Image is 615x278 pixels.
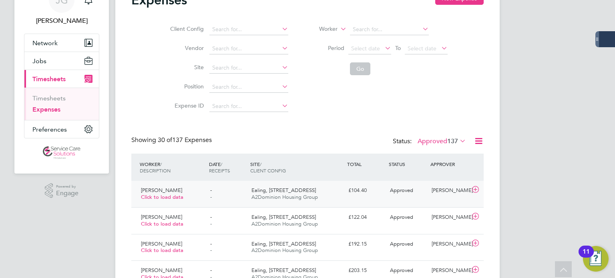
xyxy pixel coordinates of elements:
[428,264,470,277] div: [PERSON_NAME]
[428,238,470,251] div: [PERSON_NAME]
[251,247,318,254] span: A2Dominion Housing Group
[418,137,466,145] label: Approved
[168,44,204,52] label: Vendor
[260,161,261,167] span: /
[168,64,204,71] label: Site
[209,82,288,93] input: Search for...
[447,137,458,145] span: 137
[251,194,318,200] span: A2Dominion Housing Group
[250,167,286,174] span: CLIENT CONFIG
[32,94,66,102] a: Timesheets
[168,102,204,109] label: Expense ID
[345,264,387,277] div: £203.15
[221,161,222,167] span: /
[583,246,609,272] button: Open Resource Center, 11 new notifications
[350,62,370,75] button: Go
[207,157,249,178] div: DATE
[393,43,403,53] span: To
[138,157,207,178] div: WORKER
[251,214,316,220] span: Ealing, [STREET_ADDRESS]
[345,211,387,224] div: £122.04
[141,240,182,247] span: [PERSON_NAME]
[390,267,413,274] span: Approved
[24,70,99,88] button: Timesheets
[393,136,468,147] div: Status:
[141,220,183,227] span: Click to load data
[43,146,80,159] img: servicecare-logo-retina.png
[210,194,212,200] span: -
[210,220,212,227] span: -
[351,45,380,52] span: Select date
[390,240,413,247] span: Approved
[32,106,60,113] a: Expenses
[158,136,172,144] span: 30 of
[158,136,212,144] span: 137 Expenses
[24,34,99,52] button: Network
[251,220,318,227] span: A2Dominion Housing Group
[248,157,345,178] div: SITE
[168,25,204,32] label: Client Config
[141,194,183,200] span: Click to load data
[24,120,99,138] button: Preferences
[210,247,212,254] span: -
[209,101,288,112] input: Search for...
[390,214,413,220] span: Approved
[308,44,344,52] label: Period
[251,240,316,247] span: Ealing, [STREET_ADDRESS]
[350,24,429,35] input: Search for...
[251,267,316,274] span: Ealing, [STREET_ADDRESS]
[428,157,470,171] div: APPROVER
[45,183,79,198] a: Powered byEngage
[428,211,470,224] div: [PERSON_NAME]
[345,157,387,171] div: TOTAL
[56,183,78,190] span: Powered by
[24,88,99,120] div: Timesheets
[387,157,428,171] div: STATUS
[140,167,171,174] span: DESCRIPTION
[209,167,230,174] span: RECEIPTS
[32,39,58,47] span: Network
[141,247,183,254] span: Click to load data
[345,184,387,197] div: £104.40
[160,161,162,167] span: /
[168,83,204,90] label: Position
[301,25,338,33] label: Worker
[141,214,182,220] span: [PERSON_NAME]
[210,187,212,194] span: -
[210,267,212,274] span: -
[141,267,182,274] span: [PERSON_NAME]
[24,52,99,70] button: Jobs
[583,252,590,262] div: 11
[345,238,387,251] div: £192.15
[408,45,436,52] span: Select date
[56,190,78,197] span: Engage
[210,214,212,220] span: -
[141,187,182,194] span: [PERSON_NAME]
[131,136,213,144] div: Showing
[32,57,46,65] span: Jobs
[209,43,288,54] input: Search for...
[390,187,413,194] span: Approved
[210,240,212,247] span: -
[32,126,67,133] span: Preferences
[209,62,288,74] input: Search for...
[32,75,66,83] span: Timesheets
[24,16,99,26] span: James Glover
[251,187,316,194] span: Ealing, [STREET_ADDRESS]
[428,184,470,197] div: [PERSON_NAME]
[24,146,99,159] a: Go to home page
[209,24,288,35] input: Search for...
